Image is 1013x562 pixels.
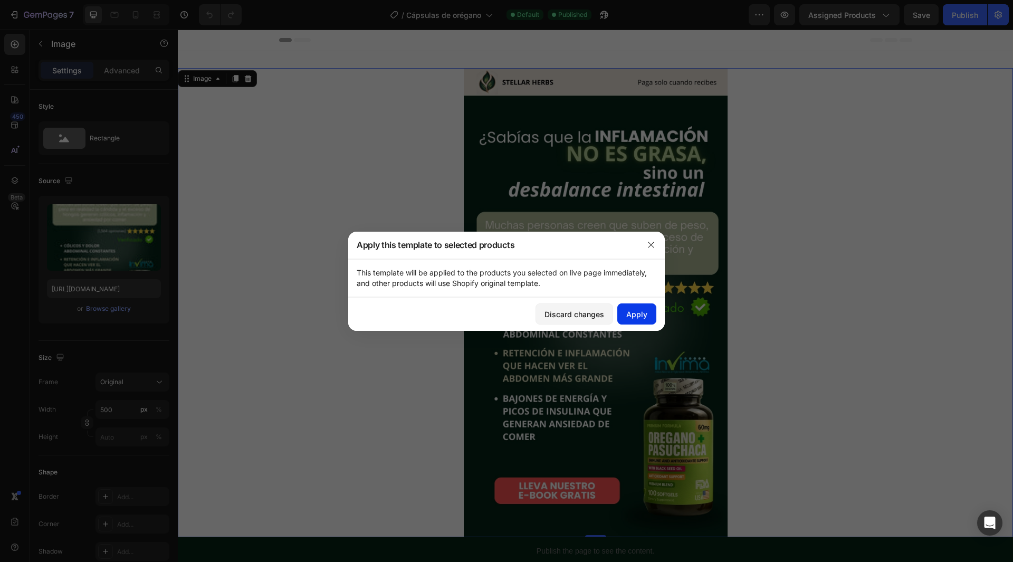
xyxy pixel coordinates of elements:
p: This template will be applied to the products you selected on live page immediately, and other pr... [357,268,656,289]
div: Apply [626,309,647,320]
div: Discard changes [544,309,604,320]
button: Discard changes [536,303,613,325]
div: Apply this template to selected products [348,231,637,259]
img: gempages_586031984329884507-b928002c-f913-44a1-a588-1147781944fa.jpg [286,39,550,508]
div: Open Intercom Messenger [977,510,1002,536]
button: Apply [617,303,656,325]
div: Image [13,44,36,54]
